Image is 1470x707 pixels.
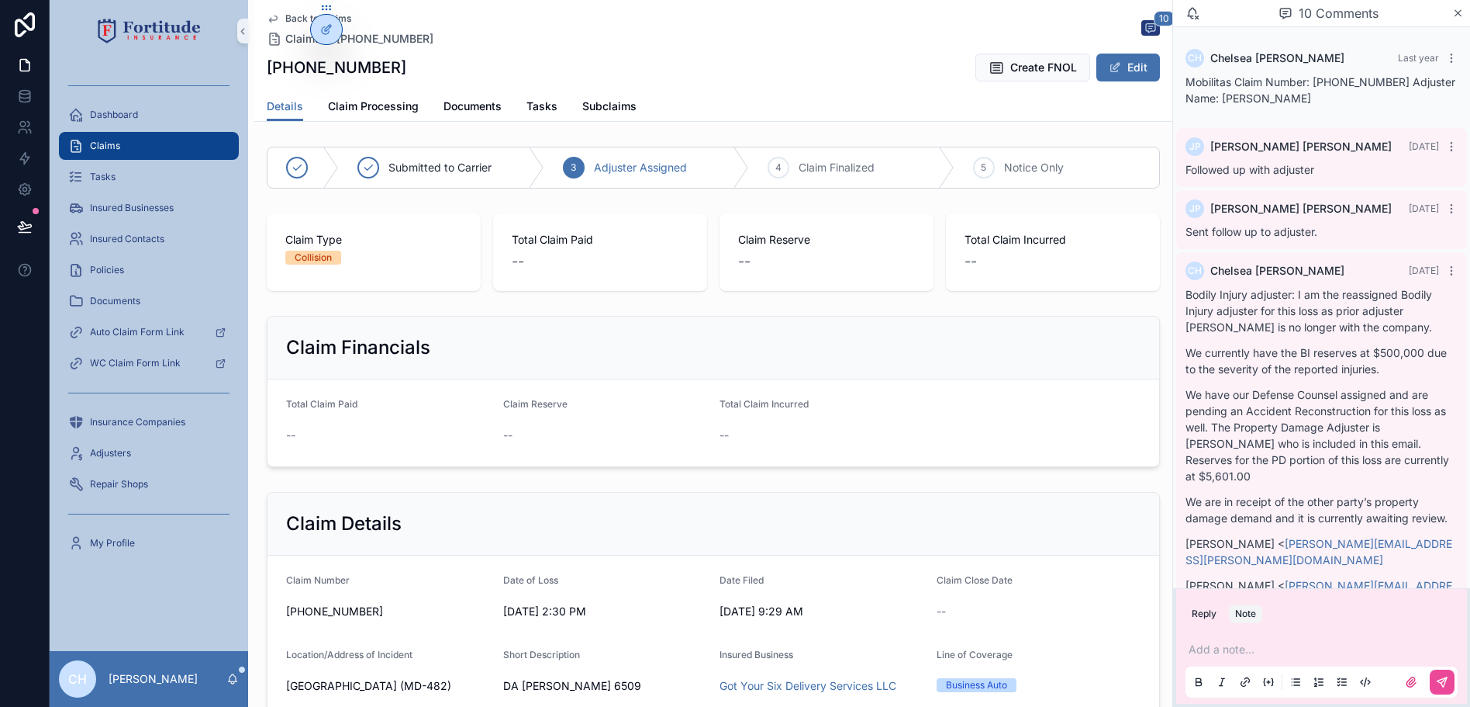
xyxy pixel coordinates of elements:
[286,574,350,586] span: Claim Number
[1185,579,1452,608] a: [PERSON_NAME][EMAIL_ADDRESS][PERSON_NAME][DOMAIN_NAME]
[512,232,688,248] span: Total Claim Paid
[98,19,201,43] img: App logo
[503,398,568,410] span: Claim Reserve
[286,678,491,694] span: [GEOGRAPHIC_DATA] (MD-482)
[964,232,1141,248] span: Total Claim Incurred
[738,232,915,248] span: Claim Reserve
[286,511,402,536] h2: Claim Details
[90,447,131,459] span: Adjusters
[59,225,239,253] a: Insured Contacts
[1398,52,1439,64] span: Last year
[267,99,303,114] span: Details
[388,160,492,175] span: Submitted to Carrier
[719,649,793,660] span: Insured Business
[1004,160,1064,175] span: Notice Only
[90,202,174,214] span: Insured Businesses
[1185,537,1452,567] a: [PERSON_NAME][EMAIL_ADDRESS][PERSON_NAME][DOMAIN_NAME]
[571,161,576,174] span: 3
[503,428,512,443] span: --
[90,233,164,245] span: Insured Contacts
[286,604,491,619] span: [PHONE_NUMBER]
[50,62,248,577] div: scrollable content
[90,140,120,152] span: Claims
[285,12,351,25] span: Back to Claims
[503,649,580,660] span: Short Description
[1185,386,1458,484] p: We have our Defense Counsel assigned and are pending an Accident Reconstruction for this loss as ...
[443,92,502,123] a: Documents
[1188,52,1202,64] span: CH
[59,101,239,129] a: Dashboard
[512,251,524,272] span: --
[1185,345,1458,377] p: We currently have the BI reserves at $500,000 due to the severity of the reported injuries.
[90,295,140,307] span: Documents
[286,398,357,410] span: Total Claim Paid
[68,670,87,688] span: CH
[1409,203,1439,214] span: [DATE]
[267,12,351,25] a: Back to Claims
[59,470,239,498] a: Repair Shops
[1185,535,1458,568] p: [PERSON_NAME] <
[59,439,239,467] a: Adjusters
[937,649,1013,660] span: Line of Coverage
[59,408,239,436] a: Insurance Companies
[267,57,406,78] h1: [PHONE_NUMBER]
[267,92,303,122] a: Details
[1185,74,1458,106] p: Mobilitas Claim Number: [PHONE_NUMBER] Adjuster Name: [PERSON_NAME]
[90,326,185,338] span: Auto Claim Form Link
[295,251,332,265] div: Collision
[285,31,321,47] span: Claims
[1210,50,1344,66] span: Chelsea [PERSON_NAME]
[503,678,708,694] span: DA [PERSON_NAME] 6509
[738,251,751,272] span: --
[1141,20,1160,39] button: 10
[975,54,1090,81] button: Create FNOL
[328,92,419,123] a: Claim Processing
[59,194,239,222] a: Insured Businesses
[1409,265,1439,276] span: [DATE]
[90,537,135,549] span: My Profile
[1185,225,1317,238] span: Sent follow up to adjuster.
[981,161,986,174] span: 5
[1210,263,1344,279] span: Chelsea [PERSON_NAME]
[90,109,138,121] span: Dashboard
[59,163,239,191] a: Tasks
[937,604,946,619] span: --
[799,160,875,175] span: Claim Finalized
[1210,139,1392,154] span: [PERSON_NAME] [PERSON_NAME]
[443,99,502,114] span: Documents
[719,678,896,694] a: Got Your Six Delivery Services LLC
[582,92,637,123] a: Subclaims
[1185,286,1458,335] p: Bodily Injury adjuster: I am the reassigned Bodily Injury adjuster for this loss as prior adjuste...
[1229,605,1262,623] button: Note
[90,264,124,276] span: Policies
[1235,608,1256,620] div: Note
[286,335,430,360] h2: Claim Financials
[719,428,729,443] span: --
[90,416,185,428] span: Insurance Companies
[1185,577,1458,610] p: [PERSON_NAME] <
[328,99,419,114] span: Claim Processing
[59,256,239,284] a: Policies
[59,287,239,315] a: Documents
[719,604,924,619] span: [DATE] 9:29 AM
[1096,54,1160,81] button: Edit
[775,161,782,174] span: 4
[59,349,239,377] a: WC Claim Form Link
[964,251,977,272] span: --
[90,357,181,369] span: WC Claim Form Link
[90,171,116,183] span: Tasks
[582,99,637,114] span: Subclaims
[1185,163,1314,176] span: Followed up with adjuster
[90,478,148,490] span: Repair Shops
[286,649,412,660] span: Location/Address of Incident
[285,232,462,248] span: Claim Type
[719,574,764,586] span: Date Filed
[1010,60,1077,75] span: Create FNOL
[1189,140,1201,153] span: JP
[719,398,809,410] span: Total Claim Incurred
[503,574,558,586] span: Date of Loss
[1154,11,1175,26] span: 10
[1188,265,1202,277] span: CH
[1185,605,1223,623] button: Reply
